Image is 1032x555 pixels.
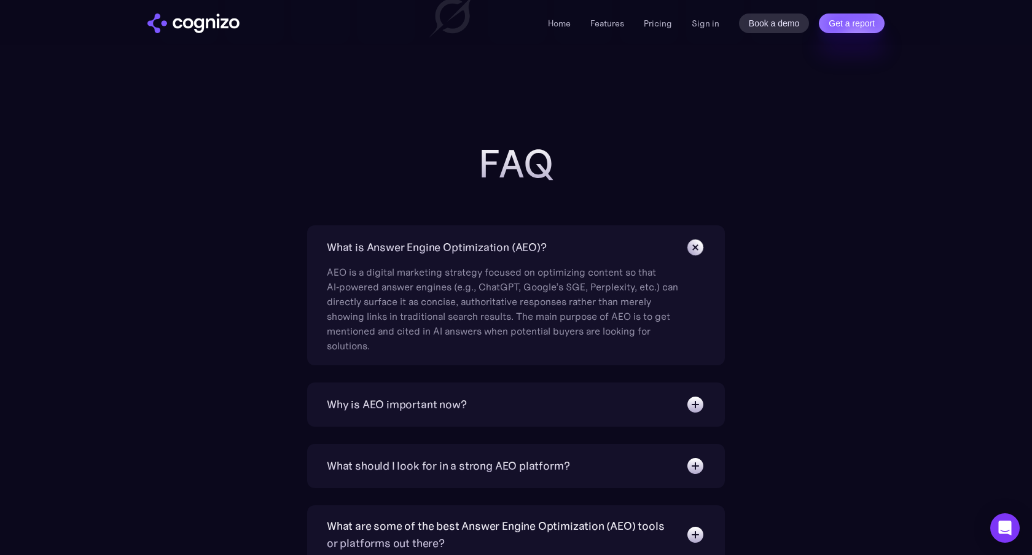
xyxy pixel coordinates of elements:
div: Open Intercom Messenger [990,513,1020,543]
a: Features [590,18,624,29]
a: Pricing [644,18,672,29]
div: What is Answer Engine Optimization (AEO)? [327,239,547,256]
h2: FAQ [270,142,762,186]
a: Home [548,18,571,29]
div: What should I look for in a strong AEO platform? [327,457,569,475]
a: Get a report [819,14,885,33]
a: Sign in [692,16,719,31]
div: AEO is a digital marketing strategy focused on optimizing content so that AI‑powered answer engin... [327,257,683,353]
a: home [147,14,240,33]
div: What are some of the best Answer Engine Optimization (AEO) tools or platforms out there? [327,518,673,552]
a: Book a demo [739,14,810,33]
div: Why is AEO important now? [327,396,467,413]
img: cognizo logo [147,14,240,33]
